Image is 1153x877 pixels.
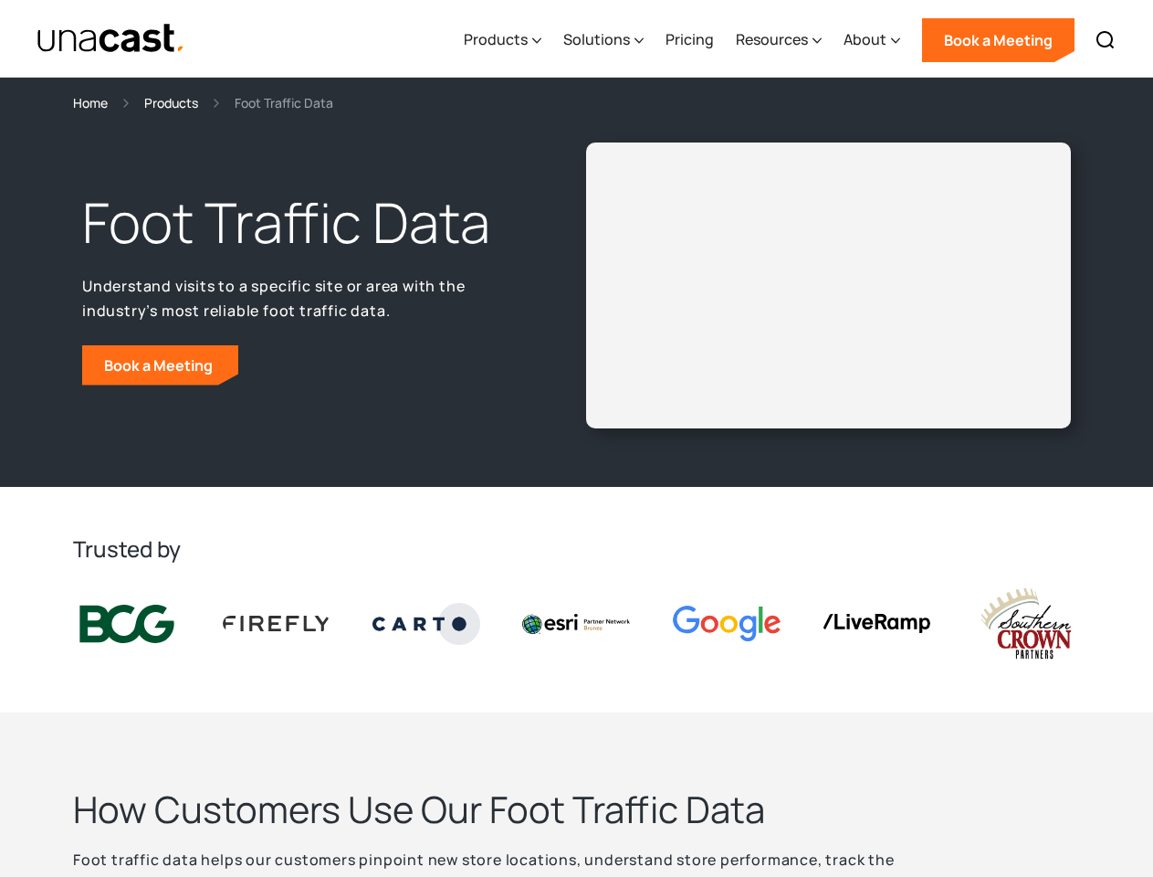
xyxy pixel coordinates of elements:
[823,614,930,633] img: liveramp logo
[844,28,886,50] div: About
[73,601,181,647] img: BCG logo
[73,534,1080,564] h2: Trusted by
[563,28,630,50] div: Solutions
[1095,29,1116,51] img: Search icon
[736,3,822,78] div: Resources
[666,3,714,78] a: Pricing
[223,616,330,630] img: Firefly Advertising logo
[563,3,644,78] div: Solutions
[601,157,1057,414] iframe: Unacast - European Vaccines v2
[844,3,900,78] div: About
[235,92,333,113] div: Foot Traffic Data
[82,345,238,386] a: Book a Meeting
[37,23,185,55] img: Unacast text logo
[922,18,1074,62] a: Book a Meeting
[673,606,781,641] img: Google logo
[37,23,185,55] a: home
[372,603,480,645] img: Carto logo
[73,92,108,113] a: Home
[464,28,528,50] div: Products
[736,28,808,50] div: Resources
[464,3,541,78] div: Products
[82,274,519,322] p: Understand visits to a specific site or area with the industry’s most reliable foot traffic data.
[144,92,198,113] a: Products
[522,614,630,634] img: Esri logo
[82,186,519,259] h1: Foot Traffic Data
[972,586,1080,661] img: southern crown logo
[73,786,986,833] h2: How Customers Use Our Foot Traffic Data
